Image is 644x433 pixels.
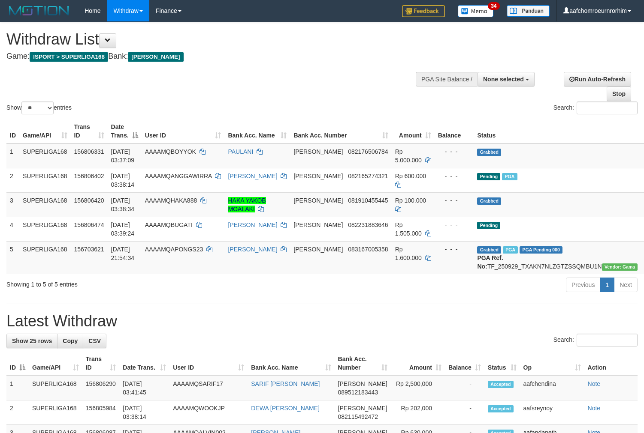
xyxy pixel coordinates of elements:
td: 156806290 [82,376,120,400]
span: [PERSON_NAME] [338,405,387,412]
td: 156805984 [82,400,120,425]
td: SUPERLIGA168 [19,168,71,192]
label: Search: [553,334,638,346]
span: Marked by aafandaneth [502,173,517,180]
td: aafsreynoy [520,400,584,425]
h1: Withdraw List [6,31,421,48]
button: None selected [478,72,535,87]
span: AAAAMQAPONGS23 [145,246,203,253]
span: 156703621 [74,246,104,253]
img: MOTION_logo.png [6,4,72,17]
h1: Latest Withdraw [6,313,638,330]
span: None selected [483,76,524,83]
span: Rp 5.000.000 [395,148,422,164]
th: Bank Acc. Number: activate to sort column ascending [290,119,391,143]
td: AAAAMQWOOKJP [169,400,248,425]
span: AAAAMQBOYYOK [145,148,196,155]
span: AAAAMQANGGAWIRRA [145,173,212,179]
th: Status [474,119,641,143]
span: Copy 082176506784 to clipboard [348,148,388,155]
div: Showing 1 to 5 of 5 entries [6,277,262,289]
span: Grabbed [477,246,501,254]
span: [DATE] 03:38:34 [111,197,135,212]
th: Status: activate to sort column ascending [484,351,520,376]
a: PAULANI [228,148,253,155]
td: TF_250929_TXAKN7NLZGTZSSQMBU1N [474,241,641,274]
th: ID: activate to sort column descending [6,351,29,376]
th: Trans ID: activate to sort column ascending [71,119,108,143]
span: Accepted [488,381,514,388]
span: [PERSON_NAME] [293,221,343,228]
span: Grabbed [477,197,501,205]
td: - [445,400,484,425]
td: SUPERLIGA168 [19,192,71,217]
span: [PERSON_NAME] [293,197,343,204]
td: SUPERLIGA168 [29,376,82,400]
span: ISPORT > SUPERLIGA168 [30,52,108,62]
th: Balance [435,119,474,143]
span: 156806402 [74,173,104,179]
th: User ID: activate to sort column ascending [169,351,248,376]
span: [DATE] 03:39:24 [111,221,135,237]
span: Copy 082231883646 to clipboard [348,221,388,228]
th: Amount: activate to sort column ascending [392,119,435,143]
th: Bank Acc. Name: activate to sort column ascending [248,351,334,376]
span: [PERSON_NAME] [293,246,343,253]
th: Balance: activate to sort column ascending [445,351,484,376]
td: Rp 2,500,000 [391,376,445,400]
span: 156806331 [74,148,104,155]
td: 3 [6,192,19,217]
img: Button%20Memo.svg [458,5,494,17]
span: Copy 082115492472 to clipboard [338,413,378,420]
select: Showentries [21,102,54,114]
span: Accepted [488,405,514,412]
a: CSV [83,334,106,348]
a: Next [614,278,638,292]
a: DEWA [PERSON_NAME] [251,405,320,412]
div: - - - [438,172,471,180]
span: [DATE] 03:38:14 [111,173,135,188]
div: PGA Site Balance / [416,72,478,87]
span: [PERSON_NAME] [128,52,183,62]
span: 34 [488,2,499,10]
img: panduan.png [507,5,550,17]
th: Trans ID: activate to sort column ascending [82,351,120,376]
b: PGA Ref. No: [477,254,503,270]
div: - - - [438,221,471,229]
input: Search: [577,102,638,114]
td: SUPERLIGA168 [19,241,71,274]
div: - - - [438,147,471,156]
div: - - - [438,245,471,254]
span: Rp 600.000 [395,173,426,179]
span: Show 25 rows [12,337,52,344]
td: aafchendina [520,376,584,400]
span: Copy 082165274321 to clipboard [348,173,388,179]
span: [PERSON_NAME] [338,380,387,387]
span: Rp 100.000 [395,197,426,204]
span: Marked by aafchhiseyha [503,246,518,254]
label: Search: [553,102,638,114]
a: Note [588,380,601,387]
td: 4 [6,217,19,241]
td: SUPERLIGA168 [29,400,82,425]
a: 1 [600,278,614,292]
td: - [445,376,484,400]
span: Copy 081910455445 to clipboard [348,197,388,204]
span: Vendor URL: https://trx31.1velocity.biz [602,263,638,271]
a: SARIF [PERSON_NAME] [251,380,320,387]
span: PGA Pending [520,246,562,254]
img: Feedback.jpg [402,5,445,17]
span: Copy 089512183443 to clipboard [338,389,378,396]
span: 156806420 [74,197,104,204]
a: Run Auto-Refresh [564,72,631,87]
th: Amount: activate to sort column ascending [391,351,445,376]
td: 2 [6,400,29,425]
th: Game/API: activate to sort column ascending [29,351,82,376]
label: Show entries [6,102,72,114]
td: [DATE] 03:38:14 [119,400,169,425]
a: [PERSON_NAME] [228,246,277,253]
h4: Game: Bank: [6,52,421,61]
div: - - - [438,196,471,205]
span: [DATE] 03:37:09 [111,148,135,164]
th: ID [6,119,19,143]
